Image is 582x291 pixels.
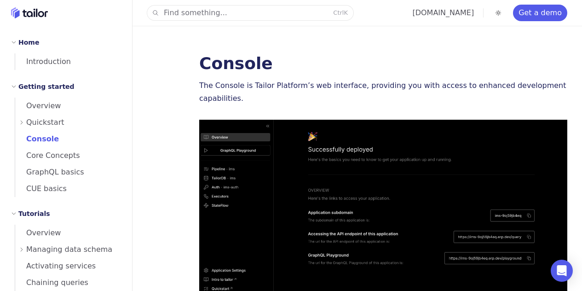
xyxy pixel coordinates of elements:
span: Quickstart [26,116,64,129]
p: The Console is Tailor Platform’s web interface, providing you with access to enhanced development... [199,79,567,105]
span: Console [15,134,59,143]
a: Core Concepts [15,147,121,164]
a: Console [15,131,121,147]
span: Overview [15,101,61,110]
a: Chaining queries [15,274,121,291]
span: Overview [15,228,61,237]
div: Open Intercom Messenger [551,260,573,282]
span: Managing data schema [26,243,112,256]
span: Chaining queries [15,278,88,287]
a: CUE basics [15,180,121,197]
span: Activating services [15,262,96,270]
a: Home [11,7,48,18]
button: Toggle dark mode [493,7,504,18]
a: Introduction [15,53,121,70]
span: Core Concepts [15,151,80,160]
a: [DOMAIN_NAME] [412,8,474,17]
a: Overview [15,225,121,241]
h1: Console [199,55,567,72]
kbd: Ctrl [333,9,344,16]
a: Get a demo [513,5,567,21]
h2: Home [18,37,39,48]
a: GraphQL basics [15,164,121,180]
a: Activating services [15,258,121,274]
h2: Tutorials [18,208,50,219]
span: GraphQL basics [15,168,84,176]
kbd: K [344,9,348,16]
span: Introduction [15,57,71,66]
span: CUE basics [15,184,67,193]
h2: Getting started [18,81,75,92]
button: Find something...CtrlK [147,6,353,20]
a: Overview [15,98,121,114]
